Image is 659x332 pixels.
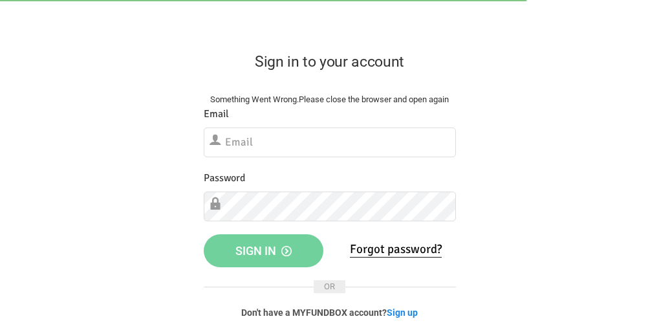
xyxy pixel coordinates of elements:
h2: Sign in to your account [204,50,456,73]
a: Forgot password? [350,241,442,258]
span: OR [314,280,345,293]
a: Sign up [387,307,418,318]
input: Email [204,127,456,157]
label: Email [204,106,229,122]
p: Don't have a MYFUNDBOX account? [204,306,456,319]
label: Password [204,170,245,186]
span: Sign in [235,244,292,258]
div: Something Went Wrong.Please close the browser and open again [204,93,456,106]
button: Sign in [204,234,323,268]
